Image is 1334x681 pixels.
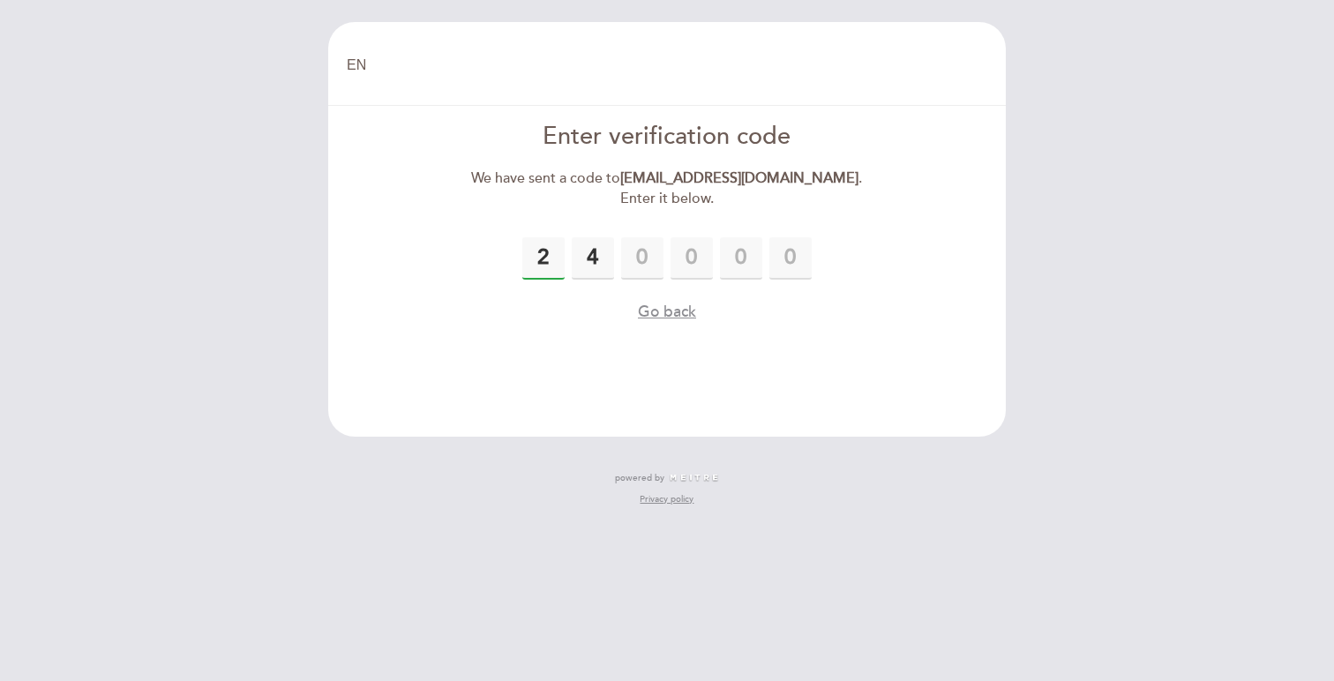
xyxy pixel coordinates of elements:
input: 0 [769,237,812,280]
div: We have sent a code to . Enter it below. [465,168,870,209]
input: 0 [671,237,713,280]
a: powered by [615,472,719,484]
input: 0 [720,237,762,280]
div: Enter verification code [465,120,870,154]
input: 0 [572,237,614,280]
button: Go back [638,301,696,323]
input: 0 [522,237,565,280]
input: 0 [621,237,663,280]
img: MEITRE [669,474,719,483]
a: Privacy policy [640,493,693,505]
strong: [EMAIL_ADDRESS][DOMAIN_NAME] [620,169,858,187]
span: powered by [615,472,664,484]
